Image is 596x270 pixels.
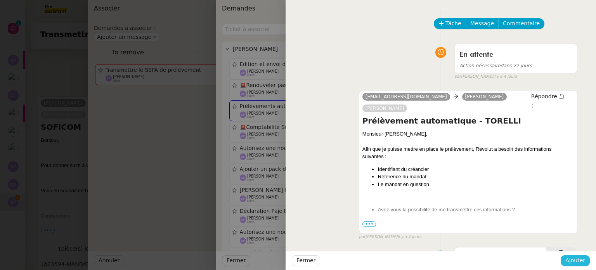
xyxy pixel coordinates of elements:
[362,93,450,100] a: [EMAIL_ADDRESS][DOMAIN_NAME]
[378,165,574,173] li: Identifiant du créancier
[503,19,540,28] span: Commentaire
[454,73,517,80] small: [PERSON_NAME]
[528,92,567,101] button: Répondre
[434,18,466,29] button: Tâche
[498,18,544,29] button: Commentaire
[459,63,532,68] span: dans 22 jours
[454,73,461,80] span: par
[359,234,421,240] small: [PERSON_NAME]
[362,226,574,234] div: Merci,
[362,115,574,126] h4: Prélèvement automatique - TORELLI
[445,19,461,28] span: Tâche
[362,145,574,160] div: Afin que je puisse mettre en place le prélèvement, Revolut a besoin des informations suivantes :
[561,255,590,266] button: Ajouter
[462,93,507,100] a: [PERSON_NAME]
[296,256,315,265] span: Fermer
[292,255,320,266] button: Fermer
[359,234,366,240] span: par
[531,92,557,100] span: Répondre
[362,221,376,227] span: •••
[378,173,574,181] li: Référence du mandat
[466,18,499,29] button: Message
[546,249,577,258] span: 1
[378,206,574,214] li: Avez-vous la possibilité de me transmettre ces informations ?
[459,63,501,68] span: Action nécessaire
[362,130,574,138] div: Monsieur [PERSON_NAME],
[378,181,574,188] li: Le mandat en question
[459,51,493,58] span: En attente
[565,256,585,265] span: Ajouter
[397,234,421,240] span: il y a 4 jours
[493,73,517,80] span: il y a 4 jours
[366,106,404,111] span: [PERSON_NAME]
[470,19,494,28] span: Message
